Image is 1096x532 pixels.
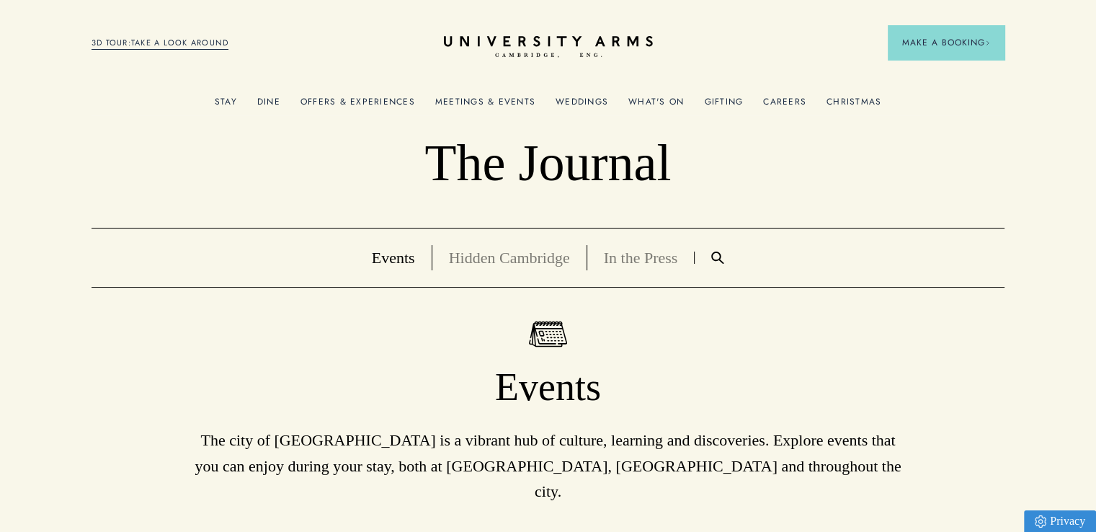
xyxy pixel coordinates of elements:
a: Careers [763,97,806,115]
a: Meetings & Events [435,97,535,115]
img: Search [711,252,724,264]
a: Hidden Cambridge [449,249,570,267]
a: Events [372,249,415,267]
a: Christmas [827,97,881,115]
img: Privacy [1035,515,1046,528]
a: What's On [628,97,684,115]
a: Offers & Experiences [300,97,415,115]
a: Stay [215,97,237,115]
a: Home [444,36,653,58]
a: Weddings [556,97,608,115]
p: The city of [GEOGRAPHIC_DATA] is a vibrant hub of culture, learning and discoveries. Explore even... [188,427,909,504]
a: Privacy [1024,510,1096,532]
a: Gifting [704,97,743,115]
button: Make a BookingArrow icon [888,25,1004,60]
a: Search [695,252,741,264]
img: Arrow icon [985,40,990,45]
a: In the Press [604,249,678,267]
h1: Events [92,364,1005,412]
p: The Journal [92,133,1005,195]
span: Make a Booking [902,36,990,49]
a: 3D TOUR:TAKE A LOOK AROUND [92,37,229,50]
img: Events [529,321,567,347]
a: Dine [257,97,280,115]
